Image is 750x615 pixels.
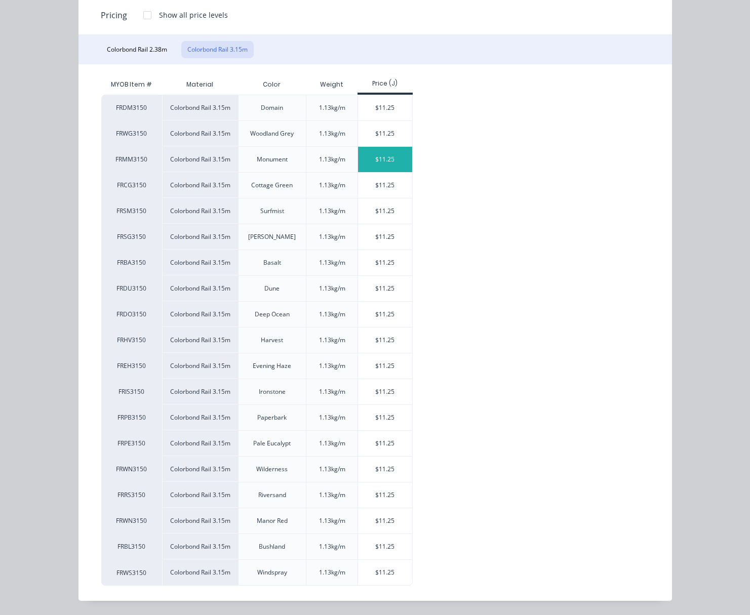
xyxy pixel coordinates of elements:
div: FRCG3150 [101,172,162,198]
div: Ironstone [259,387,286,396]
div: FRDU3150 [101,275,162,301]
div: Material [162,74,238,95]
div: Colorbond Rail 3.15m [162,508,238,534]
div: Monument [257,155,288,164]
div: Deep Ocean [255,310,290,319]
div: 1.13kg/m [319,413,345,422]
div: FRBA3150 [101,250,162,275]
div: Domain [261,103,283,112]
div: 1.13kg/m [319,284,345,293]
div: FRWS3150 [101,559,162,586]
div: Colorbond Rail 3.15m [162,559,238,586]
div: Paperbark [257,413,287,422]
div: Dune [264,284,280,293]
div: Colorbond Rail 3.15m [162,430,238,456]
div: Colorbond Rail 3.15m [162,456,238,482]
div: $11.25 [358,482,412,508]
div: Weight [312,72,351,97]
div: Cottage Green [251,181,293,190]
div: $11.25 [358,250,412,275]
div: $11.25 [358,353,412,379]
div: 1.13kg/m [319,181,345,190]
div: Colorbond Rail 3.15m [162,404,238,430]
div: Manor Red [257,516,288,525]
div: Colorbond Rail 3.15m [162,482,238,508]
div: FRIS3150 [101,379,162,404]
span: Pricing [101,9,127,21]
div: Colorbond Rail 3.15m [162,120,238,146]
div: 1.13kg/m [319,568,345,577]
div: 1.13kg/m [319,232,345,241]
div: $11.25 [358,431,412,456]
div: FRWN3150 [101,508,162,534]
div: $11.25 [358,508,412,534]
div: $11.25 [358,405,412,430]
div: $11.25 [358,457,412,482]
div: $11.25 [358,302,412,327]
div: $11.25 [358,327,412,353]
div: Price (J) [358,79,413,88]
div: MYOB Item # [101,74,162,95]
div: Riversand [258,490,286,500]
div: Pale Eucalypt [253,439,291,448]
div: FRBL3150 [101,534,162,559]
div: 1.13kg/m [319,336,345,345]
div: FRDM3150 [101,95,162,120]
div: FRRS3150 [101,482,162,508]
div: 1.13kg/m [319,490,345,500]
div: FRWN3150 [101,456,162,482]
div: $11.25 [358,198,412,224]
div: 1.13kg/m [319,439,345,448]
div: Colorbond Rail 3.15m [162,224,238,250]
div: FRWG3150 [101,120,162,146]
button: Colorbond Rail 3.15m [181,41,254,58]
div: $11.25 [358,173,412,198]
div: Colorbond Rail 3.15m [162,146,238,172]
div: 1.13kg/m [319,129,345,138]
div: FRPB3150 [101,404,162,430]
div: 1.13kg/m [319,361,345,371]
div: Colorbond Rail 3.15m [162,250,238,275]
div: Wilderness [256,465,288,474]
div: Windspray [257,568,287,577]
div: FRDO3150 [101,301,162,327]
div: 1.13kg/m [319,310,345,319]
div: FRPE3150 [101,430,162,456]
div: 1.13kg/m [319,207,345,216]
div: $11.25 [358,95,412,120]
div: [PERSON_NAME] [248,232,296,241]
div: Colorbond Rail 3.15m [162,327,238,353]
div: Surfmist [260,207,284,216]
div: Colorbond Rail 3.15m [162,534,238,559]
div: $11.25 [358,121,412,146]
div: Colorbond Rail 3.15m [162,353,238,379]
div: 1.13kg/m [319,103,345,112]
div: Evening Haze [253,361,291,371]
div: Color [255,72,289,97]
div: 1.13kg/m [319,542,345,551]
div: Colorbond Rail 3.15m [162,95,238,120]
div: $11.25 [358,147,412,172]
div: Bushland [259,542,285,551]
div: FRHV3150 [101,327,162,353]
div: Colorbond Rail 3.15m [162,301,238,327]
div: $11.25 [358,276,412,301]
div: Colorbond Rail 3.15m [162,379,238,404]
div: Show all price levels [159,10,228,20]
div: 1.13kg/m [319,387,345,396]
div: 1.13kg/m [319,465,345,474]
div: $11.25 [358,379,412,404]
div: Colorbond Rail 3.15m [162,275,238,301]
div: FRSG3150 [101,224,162,250]
div: Harvest [261,336,283,345]
div: 1.13kg/m [319,258,345,267]
div: FREH3150 [101,353,162,379]
div: Colorbond Rail 3.15m [162,172,238,198]
div: 1.13kg/m [319,155,345,164]
div: Basalt [263,258,281,267]
div: FRSM3150 [101,198,162,224]
div: Colorbond Rail 3.15m [162,198,238,224]
button: Colorbond Rail 2.38m [101,41,173,58]
div: Woodland Grey [250,129,294,138]
div: 1.13kg/m [319,516,345,525]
